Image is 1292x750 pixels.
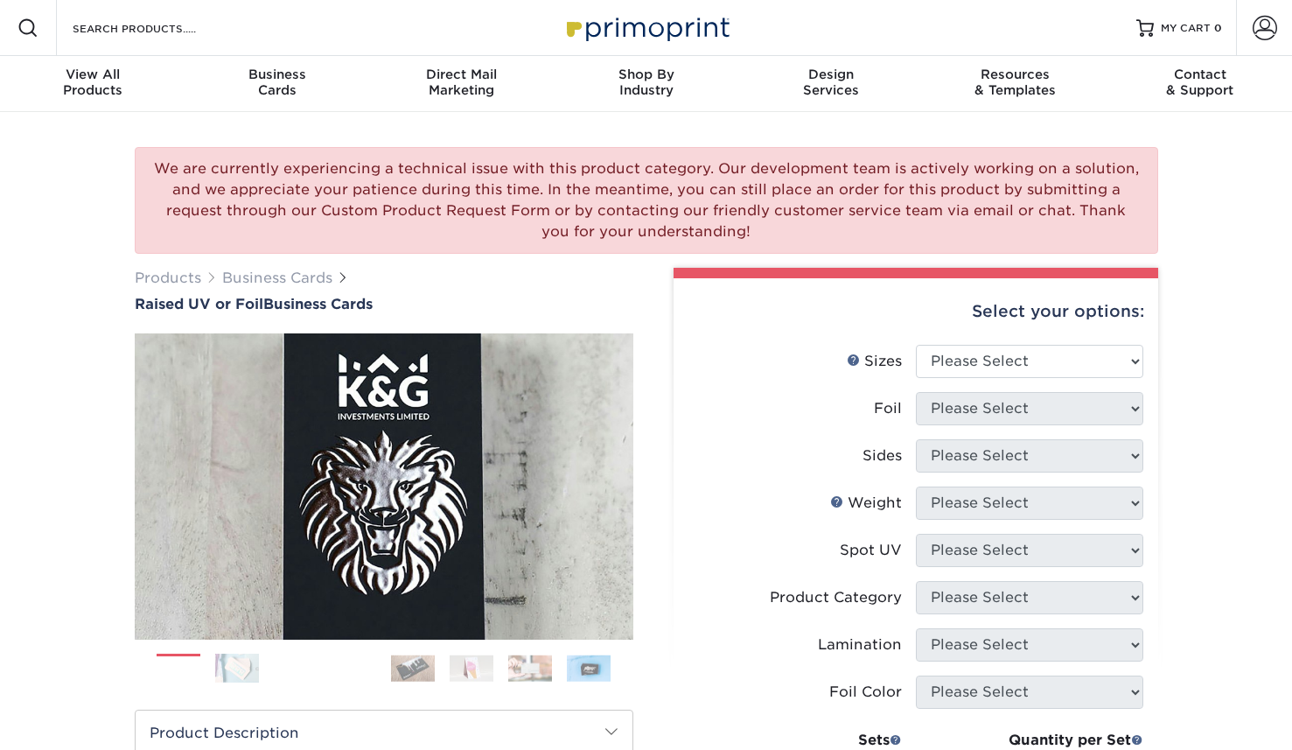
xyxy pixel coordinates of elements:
[450,655,493,682] img: Business Cards 06
[738,56,923,112] a: DesignServices
[770,587,902,608] div: Product Category
[157,648,200,691] img: Business Cards 01
[829,682,902,703] div: Foil Color
[567,655,611,682] img: Business Cards 08
[369,56,554,112] a: Direct MailMarketing
[818,634,902,655] div: Lamination
[923,67,1107,82] span: Resources
[135,296,633,312] a: Raised UV or FoilBusiness Cards
[923,67,1107,98] div: & Templates
[135,147,1158,254] div: We are currently experiencing a technical issue with this product category. Our development team ...
[874,398,902,419] div: Foil
[185,67,369,82] span: Business
[862,445,902,466] div: Sides
[1214,22,1222,34] span: 0
[135,237,633,736] img: Raised UV or Foil 01
[738,67,923,98] div: Services
[135,296,633,312] h1: Business Cards
[554,56,738,112] a: Shop ByIndustry
[559,9,734,46] img: Primoprint
[185,56,369,112] a: BusinessCards
[1161,21,1211,36] span: MY CART
[554,67,738,98] div: Industry
[391,655,435,682] img: Business Cards 05
[847,351,902,372] div: Sizes
[508,655,552,682] img: Business Cards 07
[135,270,201,286] a: Products
[369,67,554,98] div: Marketing
[830,493,902,514] div: Weight
[1107,56,1292,112] a: Contact& Support
[738,67,923,82] span: Design
[1107,67,1292,82] span: Contact
[222,270,332,286] a: Business Cards
[688,278,1144,345] div: Select your options:
[71,18,241,39] input: SEARCH PRODUCTS.....
[135,296,263,312] span: Raised UV or Foil
[332,647,376,690] img: Business Cards 04
[185,67,369,98] div: Cards
[554,67,738,82] span: Shop By
[369,67,554,82] span: Direct Mail
[215,653,259,683] img: Business Cards 02
[274,647,318,690] img: Business Cards 03
[840,540,902,561] div: Spot UV
[923,56,1107,112] a: Resources& Templates
[1107,67,1292,98] div: & Support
